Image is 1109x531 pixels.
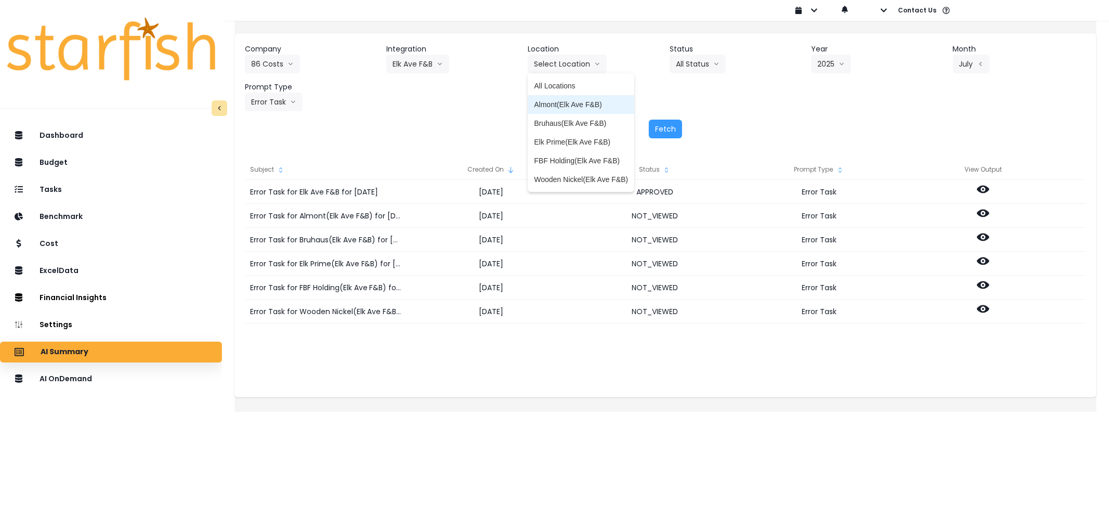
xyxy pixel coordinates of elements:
[737,228,902,252] div: Error Task
[594,59,601,69] svg: arrow down line
[649,120,682,138] button: Fetch
[245,276,409,300] div: Error Task for FBF Holding(Elk Ave F&B) for [DATE]
[573,180,737,204] div: APPROVED
[245,180,409,204] div: Error Task for Elk Ave F&B for [DATE]
[977,59,984,69] svg: arrow left line
[737,204,902,228] div: Error Task
[737,276,902,300] div: Error Task
[245,93,303,111] button: Error Taskarrow down line
[245,228,409,252] div: Error Task for Bruhaus(Elk Ave F&B) for [DATE]
[506,166,515,174] svg: sort down
[41,347,88,357] p: AI Summary
[573,252,737,276] div: NOT_VIEWED
[245,204,409,228] div: Error Task for Almont(Elk Ave F&B) for [DATE]
[737,159,902,180] div: Prompt Type
[953,55,990,73] button: Julyarrow left line
[670,44,803,55] header: Status
[811,44,944,55] header: Year
[836,166,844,174] svg: sort
[386,55,449,73] button: Elk Ave F&Barrow down line
[245,55,300,73] button: 86 Costsarrow down line
[713,59,720,69] svg: arrow down line
[839,59,845,69] svg: arrow down line
[409,159,573,180] div: Created On
[409,276,573,300] div: [DATE]
[737,180,902,204] div: Error Task
[40,374,92,383] p: AI OnDemand
[534,81,628,91] span: All Locations
[670,55,726,73] button: All Statusarrow down line
[40,158,68,167] p: Budget
[40,212,83,221] p: Benchmark
[40,185,62,194] p: Tasks
[534,118,628,128] span: Bruhaus(Elk Ave F&B)
[409,252,573,276] div: [DATE]
[528,55,607,73] button: Select Locationarrow down line
[409,300,573,323] div: [DATE]
[534,156,628,166] span: FBF Holding(Elk Ave F&B)
[245,300,409,323] div: Error Task for Wooden Nickel(Elk Ave F&B) for [DATE]
[737,252,902,276] div: Error Task
[40,131,83,140] p: Dashboard
[290,97,296,107] svg: arrow down line
[409,180,573,204] div: [DATE]
[534,174,628,185] span: Wooden Nickel(Elk Ave F&B)
[245,252,409,276] div: Error Task for Elk Prime(Elk Ave F&B) for [DATE]
[528,73,634,192] ul: Select Locationarrow down line
[40,239,58,248] p: Cost
[573,159,737,180] div: Status
[277,166,285,174] svg: sort
[409,204,573,228] div: [DATE]
[737,300,902,323] div: Error Task
[409,228,573,252] div: [DATE]
[528,44,661,55] header: Location
[573,300,737,323] div: NOT_VIEWED
[245,44,378,55] header: Company
[437,59,443,69] svg: arrow down line
[662,166,671,174] svg: sort
[288,59,294,69] svg: arrow down line
[245,159,409,180] div: Subject
[573,276,737,300] div: NOT_VIEWED
[534,137,628,147] span: Elk Prime(Elk Ave F&B)
[953,44,1086,55] header: Month
[534,99,628,110] span: Almont(Elk Ave F&B)
[811,55,851,73] button: 2025arrow down line
[245,82,378,93] header: Prompt Type
[40,266,79,275] p: ExcelData
[902,159,1066,180] div: View Output
[386,44,519,55] header: Integration
[573,204,737,228] div: NOT_VIEWED
[573,228,737,252] div: NOT_VIEWED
